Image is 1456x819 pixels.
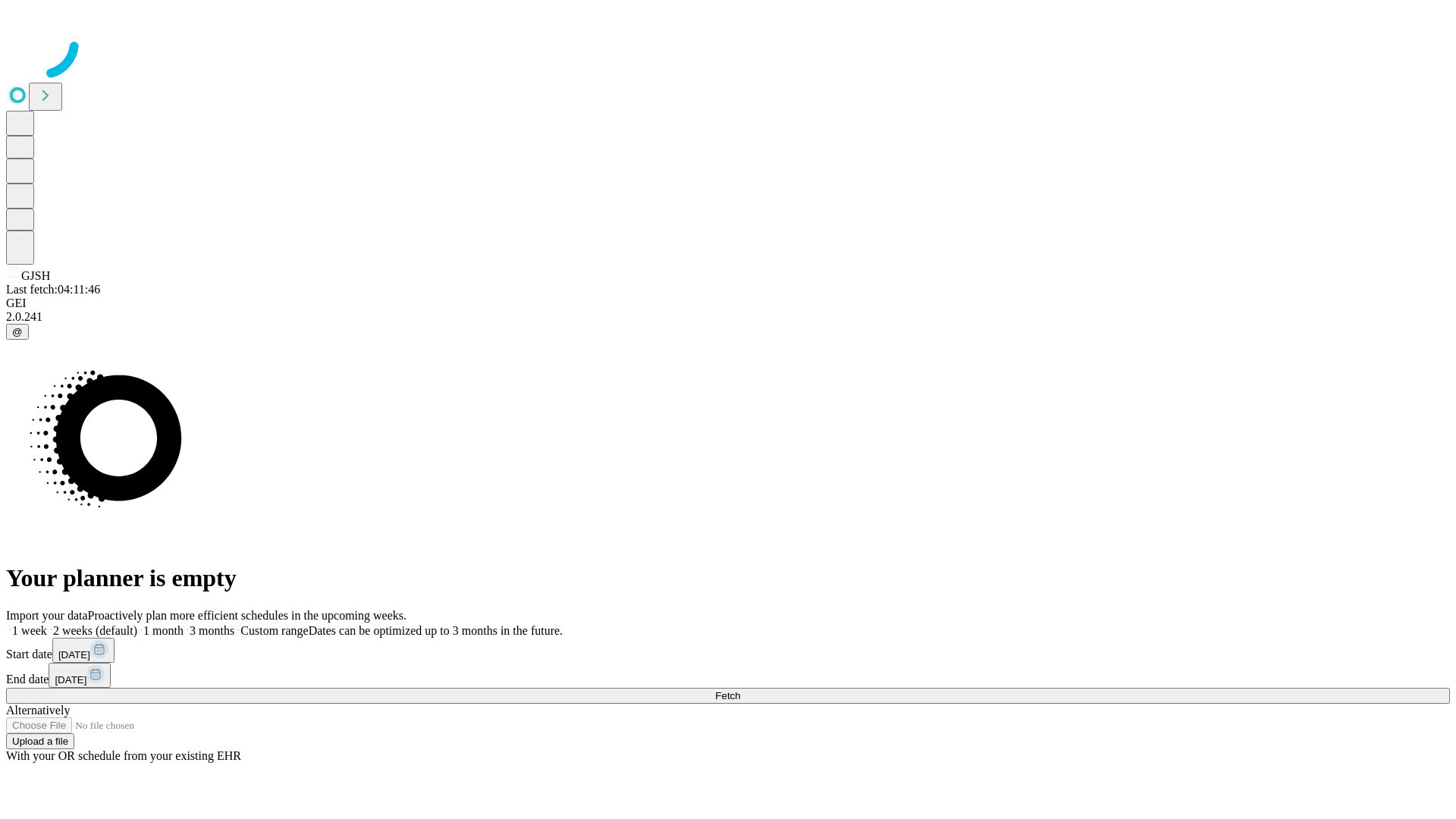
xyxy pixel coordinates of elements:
[12,624,47,637] span: 1 week
[6,733,74,749] button: Upload a file
[55,674,86,686] span: [DATE]
[240,624,308,637] span: Custom range
[6,564,1450,592] h1: Your planner is empty
[52,638,115,663] button: [DATE]
[715,690,740,701] span: Fetch
[53,624,137,637] span: 2 weeks (default)
[6,310,1450,324] div: 2.0.241
[49,663,111,688] button: [DATE]
[6,663,1450,688] div: End date
[6,609,88,622] span: Import your data
[6,704,70,717] span: Alternatively
[6,283,100,296] span: Last fetch: 04:11:46
[88,609,406,622] span: Proactively plan more efficient schedules in the upcoming weeks.
[58,649,90,661] span: [DATE]
[21,269,50,282] span: GJSH
[12,326,23,337] span: @
[143,624,184,637] span: 1 month
[6,749,241,762] span: With your OR schedule from your existing EHR
[6,688,1450,704] button: Fetch
[6,324,29,340] button: @
[190,624,234,637] span: 3 months
[6,638,1450,663] div: Start date
[6,297,1450,310] div: GEI
[309,624,563,637] span: Dates can be optimized up to 3 months in the future.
